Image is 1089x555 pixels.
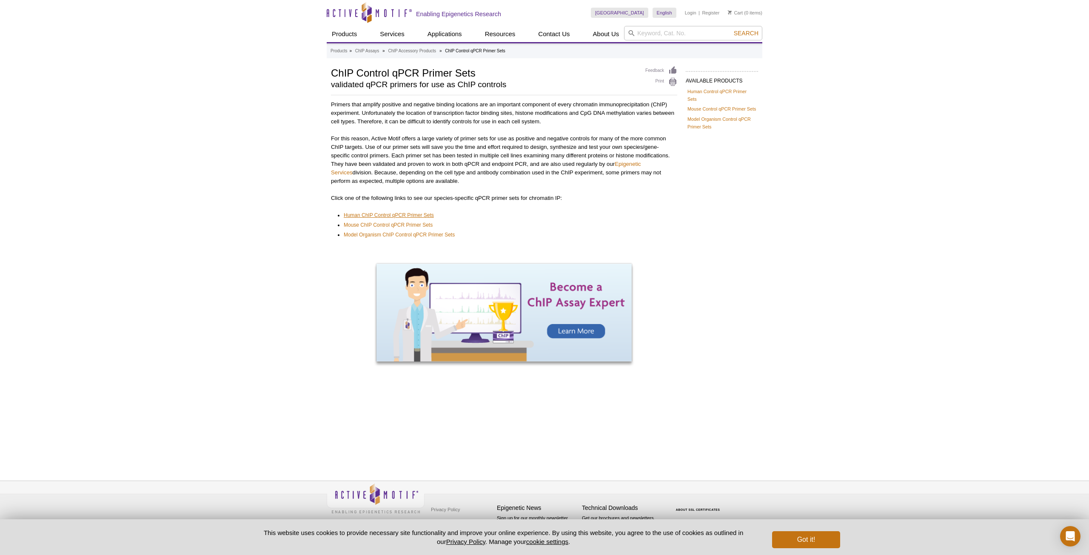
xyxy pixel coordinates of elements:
a: Contact Us [533,26,575,42]
p: Sign up for our monthly newsletter highlighting recent publications in the field of epigenetics. [497,515,578,544]
span: Search [734,30,758,37]
h4: Epigenetic News [497,504,578,512]
p: Get our brochures and newsletters, or request them by mail. [582,515,663,536]
a: Cart [728,10,743,16]
a: Register [702,10,719,16]
img: Active Motif, [327,481,425,515]
p: Primers that amplify positive and negative binding locations are an important component of every ... [331,100,677,126]
li: | [698,8,700,18]
a: Model Organism Control qPCR Primer Sets [687,115,756,131]
h1: ChIP Control qPCR Primer Sets [331,66,637,79]
a: English [653,8,676,18]
a: Services [375,26,410,42]
a: Resources [480,26,521,42]
a: Mouse Control qPCR Primer Sets [687,105,756,113]
div: Open Intercom Messenger [1060,526,1080,546]
a: About Us [588,26,624,42]
a: Print [645,77,677,87]
p: Click one of the following links to see our species-specific qPCR primer sets for chromatin IP: [331,194,677,202]
a: Privacy Policy [429,503,462,516]
img: Become a ChIP Assay Expert [376,264,632,361]
button: Got it! [772,531,840,548]
a: Privacy Policy [446,538,485,545]
h2: Enabling Epigenetics Research [416,10,501,18]
a: ChIP Assays [355,47,379,55]
a: Login [685,10,696,16]
h4: Technical Downloads [582,504,663,512]
a: Applications [422,26,467,42]
a: Products [327,26,362,42]
a: [GEOGRAPHIC_DATA] [591,8,648,18]
button: Search [731,29,761,37]
li: » [439,48,442,53]
h2: validated qPCR primers for use as ChIP controls [331,81,637,88]
button: cookie settings [526,538,568,545]
input: Keyword, Cat. No. [624,26,762,40]
p: This website uses cookies to provide necessary site functionality and improve your online experie... [249,528,758,546]
a: Feedback [645,66,677,75]
img: Your Cart [728,10,732,14]
a: ABOUT SSL CERTIFICATES [676,508,720,511]
h2: AVAILABLE PRODUCTS [686,71,758,86]
a: Epigenetic Services [331,161,641,176]
a: Products [331,47,347,55]
a: Terms & Conditions [429,516,473,529]
li: (0 items) [728,8,762,18]
li: » [382,48,385,53]
li: ChIP Control qPCR Primer Sets [445,48,505,53]
p: For this reason, Active Motif offers a large variety of primer sets for use as positive and negat... [331,134,677,185]
table: Click to Verify - This site chose Symantec SSL for secure e-commerce and confidential communicati... [667,496,731,515]
li: » [349,48,352,53]
a: Model Organism ChIP Control qPCR Primer Sets [344,231,455,239]
a: Human Control qPCR Primer Sets [687,88,756,103]
a: Mouse ChIP Control qPCR Primer Sets [344,221,433,229]
a: Human ChIP Control qPCR Primer Sets [344,211,434,219]
a: ChIP Accessory Products [388,47,436,55]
